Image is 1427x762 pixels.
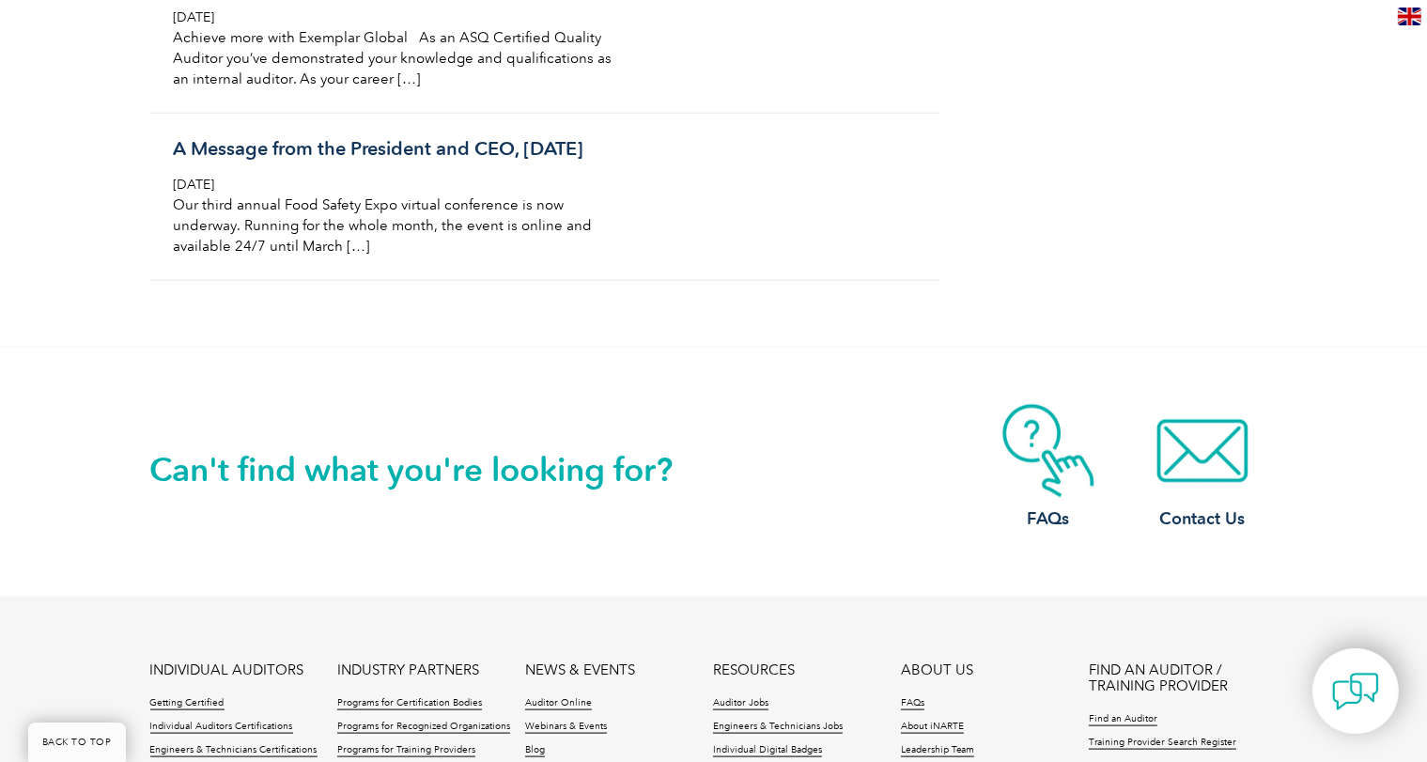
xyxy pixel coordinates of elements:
[973,404,1124,498] img: contact-faq.webp
[901,744,974,757] a: Leadership Team
[174,9,215,25] span: [DATE]
[525,697,592,710] a: Auditor Online
[150,662,304,678] a: INDIVIDUAL AUDITORS
[150,744,318,757] a: Engineers & Technicians Certifications
[525,744,545,757] a: Blog
[174,177,215,193] span: [DATE]
[337,697,482,710] a: Programs for Certification Bodies
[337,662,479,678] a: INDUSTRY PARTNERS
[901,697,924,710] a: FAQs
[973,507,1124,531] h3: FAQs
[1332,668,1379,715] img: contact-chat.png
[713,697,768,710] a: Auditor Jobs
[150,114,939,281] a: A Message from the President and CEO, [DATE] [DATE] Our third annual Food Safety Expo virtual con...
[174,137,619,161] h3: A Message from the President and CEO, [DATE]
[1089,737,1236,750] a: Training Provider Search Register
[1089,713,1157,726] a: Find an Auditor
[901,721,964,734] a: About iNARTE
[337,744,475,757] a: Programs for Training Providers
[713,744,822,757] a: Individual Digital Badges
[174,27,619,89] p: Achieve more with Exemplar Global As an ASQ Certified Quality Auditor you’ve demonstrated your kn...
[28,723,126,762] a: BACK TO TOP
[1127,507,1278,531] h3: Contact Us
[525,721,607,734] a: Webinars & Events
[1127,404,1278,498] img: contact-email.webp
[150,721,293,734] a: Individual Auditors Certifications
[525,662,635,678] a: NEWS & EVENTS
[1398,8,1421,25] img: en
[1127,404,1278,531] a: Contact Us
[901,662,973,678] a: ABOUT US
[150,697,225,710] a: Getting Certified
[713,662,795,678] a: RESOURCES
[713,721,843,734] a: Engineers & Technicians Jobs
[337,721,510,734] a: Programs for Recognized Organizations
[150,455,714,485] h2: Can't find what you're looking for?
[1089,662,1277,694] a: FIND AN AUDITOR / TRAINING PROVIDER
[973,404,1124,531] a: FAQs
[174,194,619,257] p: Our third annual Food Safety Expo virtual conference is now underway. Running for the whole month...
